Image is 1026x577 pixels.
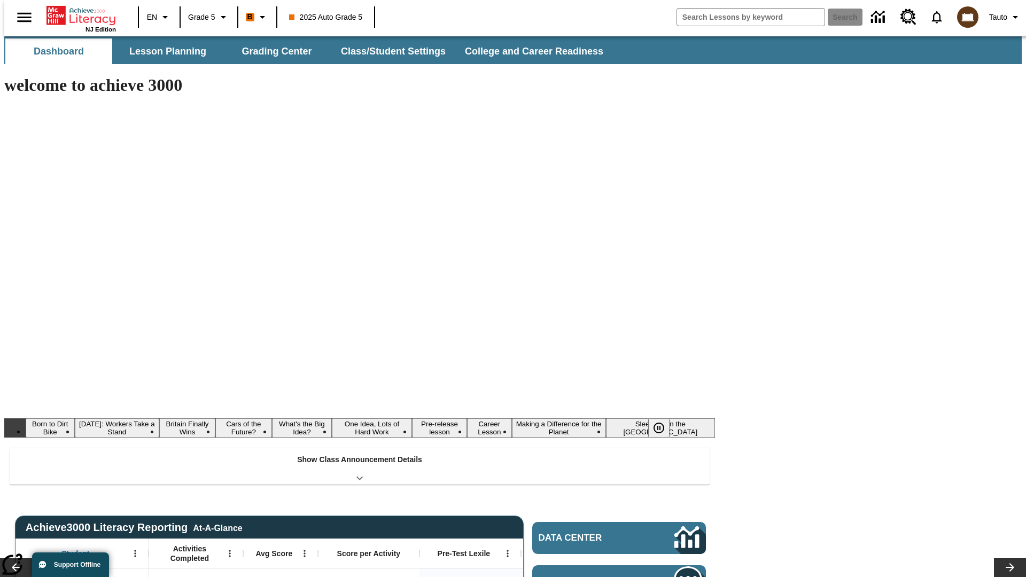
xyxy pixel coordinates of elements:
button: Dashboard [5,38,112,64]
button: Lesson carousel, Next [994,558,1026,577]
span: Activities Completed [154,544,225,563]
span: Grade 5 [188,12,215,23]
input: search field [677,9,825,26]
button: Slide 10 Sleepless in the Animal Kingdom [606,418,715,438]
button: Open Menu [297,545,313,562]
button: Open side menu [9,2,40,33]
div: SubNavbar [4,36,1022,64]
span: B [247,10,253,24]
a: Notifications [923,3,951,31]
div: At-A-Glance [193,521,242,533]
a: Resource Center, Will open in new tab [894,3,923,32]
p: Show Class Announcement Details [297,454,422,465]
button: Open Menu [500,545,516,562]
button: Open Menu [127,545,143,562]
span: Score per Activity [337,549,401,558]
a: Data Center [532,522,706,554]
button: Open Menu [222,545,238,562]
span: Data Center [539,533,639,543]
button: Support Offline [32,552,109,577]
button: Language: EN, Select a language [142,7,176,27]
button: Slide 6 One Idea, Lots of Hard Work [332,418,412,438]
button: Lesson Planning [114,38,221,64]
button: Slide 2 Labor Day: Workers Take a Stand [75,418,160,438]
button: Slide 1 Born to Dirt Bike [26,418,75,438]
div: Show Class Announcement Details [10,448,710,485]
h1: welcome to achieve 3000 [4,75,715,95]
button: College and Career Readiness [456,38,612,64]
span: Support Offline [54,561,100,568]
span: Student [61,549,89,558]
button: Slide 7 Pre-release lesson [412,418,467,438]
span: Pre-Test Lexile [438,549,491,558]
button: Slide 8 Career Lesson [467,418,512,438]
span: Avg Score [255,549,292,558]
button: Pause [648,418,670,438]
div: SubNavbar [4,38,613,64]
img: avatar image [957,6,978,28]
button: Select a new avatar [951,3,985,31]
button: Boost Class color is orange. Change class color [242,7,273,27]
button: Profile/Settings [985,7,1026,27]
button: Grading Center [223,38,330,64]
span: NJ Edition [85,26,116,33]
span: 2025 Auto Grade 5 [289,12,363,23]
span: Tauto [989,12,1007,23]
button: Slide 4 Cars of the Future? [215,418,272,438]
a: Data Center [865,3,894,32]
button: Slide 9 Making a Difference for the Planet [512,418,606,438]
div: Pause [648,418,680,438]
button: Slide 3 Britain Finally Wins [159,418,215,438]
button: Slide 5 What's the Big Idea? [272,418,332,438]
div: Home [46,4,116,33]
button: Grade: Grade 5, Select a grade [184,7,234,27]
a: Home [46,5,116,26]
button: Class/Student Settings [332,38,454,64]
span: Achieve3000 Literacy Reporting [26,521,243,534]
span: EN [147,12,157,23]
